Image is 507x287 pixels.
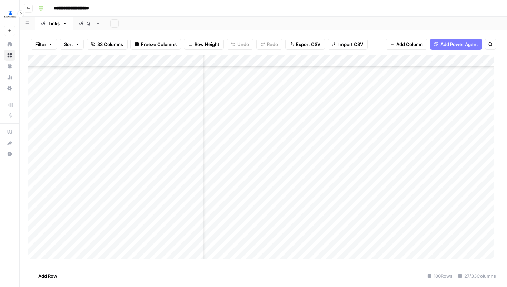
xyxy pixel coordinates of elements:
button: Add Power Agent [430,39,482,50]
button: Row Height [184,39,224,50]
button: Help + Support [4,149,15,160]
button: Freeze Columns [130,39,181,50]
button: Filter [31,39,57,50]
button: Redo [256,39,282,50]
a: Settings [4,83,15,94]
span: Sort [64,41,73,48]
span: Filter [35,41,46,48]
span: Freeze Columns [141,41,177,48]
div: 100 Rows [425,270,455,281]
button: Sort [60,39,84,50]
span: Import CSV [338,41,363,48]
a: Browse [4,50,15,61]
div: QA [87,20,93,27]
a: Home [4,39,15,50]
div: What's new? [4,138,15,148]
div: Links [49,20,60,27]
a: QA [73,17,106,30]
span: Add Row [38,272,57,279]
div: 27/33 Columns [455,270,499,281]
button: Add Row [28,270,61,281]
button: Add Column [386,39,427,50]
button: Export CSV [285,39,325,50]
span: Add Column [396,41,423,48]
button: What's new? [4,137,15,149]
button: 33 Columns [87,39,128,50]
a: Your Data [4,61,15,72]
img: LegalZoom Logo [4,8,17,20]
button: Undo [227,39,254,50]
a: AirOps Academy [4,126,15,137]
span: Redo [267,41,278,48]
span: Add Power Agent [440,41,478,48]
span: Row Height [195,41,219,48]
span: Export CSV [296,41,320,48]
span: Undo [237,41,249,48]
button: Workspace: LegalZoom [4,6,15,23]
a: Links [35,17,73,30]
button: Import CSV [328,39,368,50]
a: Usage [4,72,15,83]
span: 33 Columns [97,41,123,48]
